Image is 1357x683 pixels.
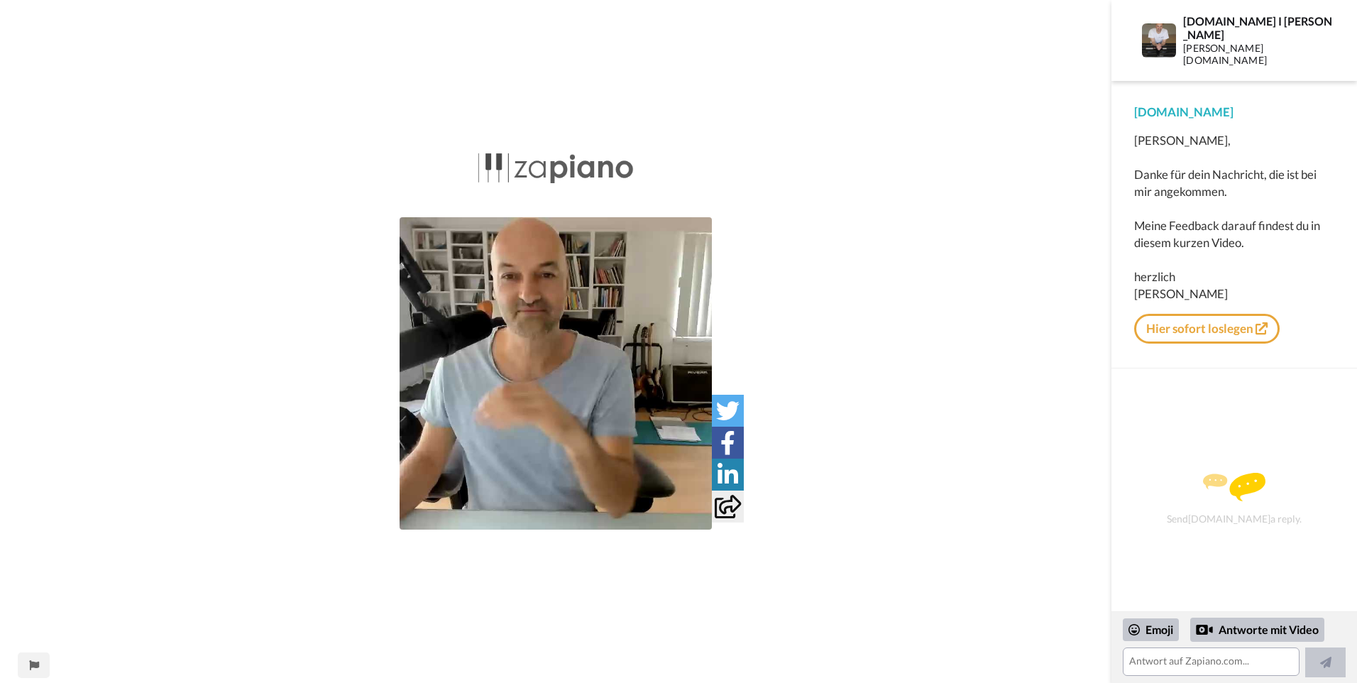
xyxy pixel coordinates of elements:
img: e1a1d89e-9832-402c-933f-ef87f3e96d1f-thumb.jpg [400,217,712,530]
div: Send [DOMAIN_NAME] a reply. [1131,393,1338,604]
div: [PERSON_NAME] [DOMAIN_NAME] [1183,43,1334,67]
img: message.svg [1203,473,1265,501]
img: 9480bd0f-25e2-4221-a738-bcb85eda48c9 [478,150,634,189]
div: Emoji [1123,618,1179,641]
div: [PERSON_NAME], Danke für dein Nachricht, die ist bei mir angekommen. Meine Feedback darauf findes... [1134,132,1334,302]
div: [DOMAIN_NAME] [1134,104,1334,121]
div: [DOMAIN_NAME] I [PERSON_NAME] [1183,14,1334,41]
div: Antworte mit Video [1190,618,1324,642]
a: Hier sofort loslegen [1134,314,1280,344]
div: Reply by Video [1196,621,1213,638]
img: Profile Image [1142,23,1176,58]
